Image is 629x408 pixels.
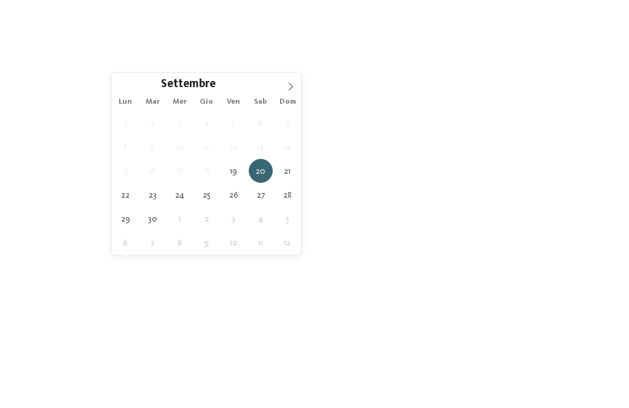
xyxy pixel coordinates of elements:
[222,207,246,231] span: Ottobre 3, 2025
[568,12,629,43] img: Familienhotels Südtirol
[141,183,165,207] span: Settembre 23, 2025
[114,183,138,207] span: Settembre 22, 2025
[168,135,192,159] span: Settembre 10, 2025
[56,352,131,362] span: Panoramica degli hotel
[139,98,166,106] span: Mar
[195,183,219,207] span: Settembre 25, 2025
[274,98,301,106] span: Dom
[114,231,138,255] span: Ottobre 6, 2025
[222,135,246,159] span: Settembre 12, 2025
[168,207,192,231] span: Ottobre 1, 2025
[598,23,617,33] span: Menu
[319,312,457,390] a: Family hotel nelle Dolomiti: una vacanza nel regno dei Monti Pallidi [GEOGRAPHIC_DATA] Da scoprire
[60,340,127,352] span: Familienhotels
[114,135,138,159] span: Settembre 8, 2025
[141,111,165,135] span: Settembre 2, 2025
[249,111,273,135] span: Settembre 6, 2025
[222,183,246,207] span: Settembre 26, 2025
[193,98,220,106] span: Gio
[112,98,139,106] span: Lun
[249,231,273,255] span: Ottobre 11, 2025
[195,159,219,183] span: Settembre 18, 2025
[114,207,138,231] span: Settembre 29, 2025
[249,159,273,183] span: Settembre 20, 2025
[222,159,246,183] span: Settembre 19, 2025
[168,111,192,135] span: Settembre 3, 2025
[275,159,299,183] span: Settembre 21, 2025
[249,135,273,159] span: Settembre 13, 2025
[415,263,477,271] span: Family Experiences
[25,312,162,390] a: Family hotel nelle Dolomiti: una vacanza nel regno dei Monti Pallidi Familienhotels Panoramica de...
[141,135,165,159] span: Settembre 9, 2025
[467,312,604,390] a: Family hotel nelle Dolomiti: una vacanza nel regno dei Monti Pallidi A contatto con la natura Ric...
[222,111,246,135] span: Settembre 5, 2025
[223,263,284,271] span: Regione
[275,231,299,255] span: Ottobre 12, 2025
[507,352,564,362] span: Ricordi d’infanzia
[195,231,219,255] span: Ottobre 9, 2025
[275,135,299,159] span: Settembre 14, 2025
[275,207,299,231] span: Ottobre 5, 2025
[319,263,381,271] span: I miei desideri
[275,111,299,135] span: Settembre 7, 2025
[370,352,407,362] span: Da scoprire
[127,263,189,271] span: [DATE]
[346,340,431,352] span: [GEOGRAPHIC_DATA]
[195,135,219,159] span: Settembre 11, 2025
[220,98,247,106] span: Ven
[249,207,273,231] span: Ottobre 4, 2025
[161,79,216,91] span: Settembre
[195,111,219,135] span: Settembre 4, 2025
[275,183,299,207] span: Settembre 28, 2025
[141,159,165,183] span: Settembre 16, 2025
[195,207,219,231] span: Ottobre 2, 2025
[141,207,165,231] span: Settembre 30, 2025
[205,352,278,362] span: Una vacanza su misura
[247,98,274,106] span: Sab
[201,340,281,352] span: Family experiences
[168,231,192,255] span: Ottobre 8, 2025
[114,159,138,183] span: Settembre 15, 2025
[168,183,192,207] span: Settembre 24, 2025
[141,231,165,255] span: Ottobre 7, 2025
[249,183,273,207] span: Settembre 27, 2025
[168,159,192,183] span: Settembre 17, 2025
[166,98,193,106] span: Mer
[31,263,93,271] span: [DATE]
[114,111,138,135] span: Settembre 1, 2025
[172,312,310,390] a: Family hotel nelle Dolomiti: una vacanza nel regno dei Monti Pallidi Family experiences Una vacan...
[521,256,613,277] a: trova l’hotel
[475,340,596,352] span: A contatto con la natura
[222,231,246,255] span: Ottobre 10, 2025
[216,77,256,90] input: Year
